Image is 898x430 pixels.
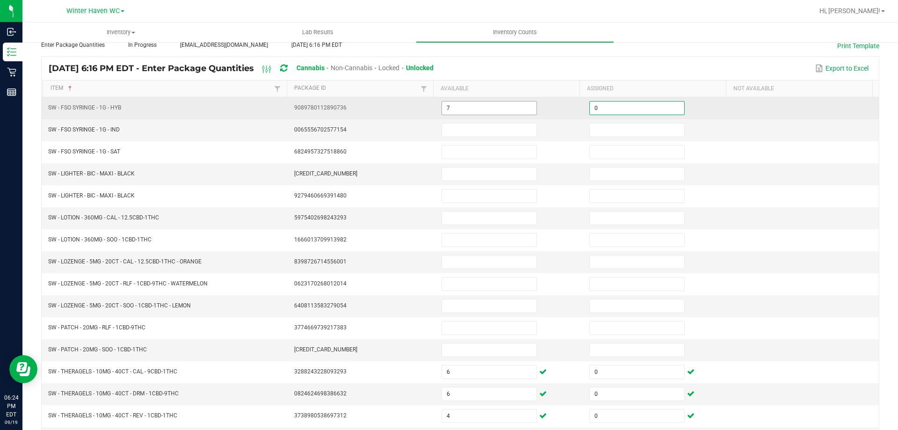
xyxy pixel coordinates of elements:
span: [CREDIT_CARD_NUMBER] [294,170,357,177]
span: SW - LOZENGE - 5MG - 20CT - RLF - 1CBD-9THC - WATERMELON [48,280,208,287]
span: Enter Package Quantities [41,42,105,48]
span: Cannabis [297,64,325,72]
a: Package IdSortable [294,85,418,92]
span: SW - LIGHTER - BIC - MAXI - BLACK [48,192,135,199]
span: Inventory Counts [480,28,550,36]
span: SW - LOTION - 360MG - SOO - 1CBD-1THC [48,236,152,243]
button: Export to Excel [813,60,871,76]
span: Sortable [66,85,74,92]
span: In Progress [128,42,157,48]
span: SW - FSO SYRINGE - 1G - SAT [48,148,120,155]
a: Filter [418,83,429,95]
span: 5975402698243293 [294,214,347,221]
span: SW - FSO SYRINGE - 1G - HYB [48,104,121,111]
span: Lab Results [290,28,346,36]
span: 0824624698386632 [294,390,347,397]
span: Locked [378,64,399,72]
a: Lab Results [219,22,416,42]
span: 8398726714556001 [294,258,347,265]
a: Filter [272,83,283,95]
iframe: Resource center [9,355,37,383]
th: Assigned [579,80,726,97]
th: Available [433,80,579,97]
inline-svg: Reports [7,87,16,97]
span: 9089780112890736 [294,104,347,111]
inline-svg: Retail [7,67,16,77]
span: SW - LOZENGE - 5MG - 20CT - CAL - 12.5CBD-1THC - ORANGE [48,258,202,265]
span: 3774669739217383 [294,324,347,331]
span: 0065556702577154 [294,126,347,133]
span: SW - PATCH - 20MG - RLF - 1CBD-9THC [48,324,145,331]
span: Winter Haven WC [66,7,120,15]
span: 6408113583279054 [294,302,347,309]
span: 6824957327518860 [294,148,347,155]
span: SW - LOZENGE - 5MG - 20CT - SOO - 1CBD-1THC - LEMON [48,302,191,309]
p: 06:24 PM EDT [4,394,18,419]
span: SW - LOTION - 360MG - CAL - 12.5CBD-1THC [48,214,159,221]
th: Not Available [726,80,872,97]
span: [EMAIL_ADDRESS][DOMAIN_NAME] [180,42,268,48]
p: 09/19 [4,419,18,426]
span: 9279460669391480 [294,192,347,199]
span: SW - THERAGELS - 10MG - 40CT - REV - 1CBD-1THC [48,412,177,419]
span: 0623170268012014 [294,280,347,287]
span: SW - FSO SYRINGE - 1G - IND [48,126,120,133]
a: Inventory Counts [416,22,613,42]
inline-svg: Inbound [7,27,16,36]
span: Unlocked [406,64,434,72]
span: 3288243228093293 [294,368,347,375]
span: Inventory [23,28,219,36]
a: ItemSortable [51,85,272,92]
a: Inventory [22,22,219,42]
span: Non-Cannabis [331,64,372,72]
div: [DATE] 6:16 PM EDT - Enter Package Quantities [49,60,441,77]
span: [CREDIT_CARD_NUMBER] [294,346,357,353]
span: [DATE] 6:16 PM EDT [291,42,342,48]
button: Print Template [837,41,879,51]
span: SW - LIGHTER - BIC - MAXI - BLACK [48,170,135,177]
span: SW - PATCH - 20MG - SOO - 1CBD-1THC [48,346,147,353]
span: 3738980538697312 [294,412,347,419]
span: SW - THERAGELS - 10MG - 40CT - DRM - 1CBD-9THC [48,390,179,397]
span: Hi, [PERSON_NAME]! [819,7,880,15]
span: SW - THERAGELS - 10MG - 40CT - CAL - 9CBD-1THC [48,368,177,375]
inline-svg: Inventory [7,47,16,57]
span: 1666013709913982 [294,236,347,243]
